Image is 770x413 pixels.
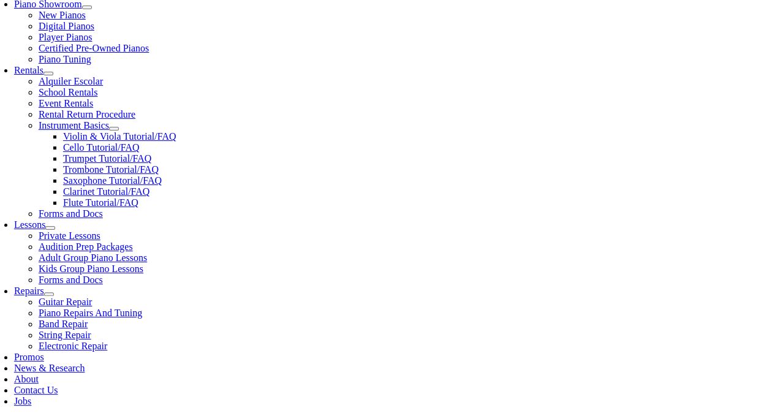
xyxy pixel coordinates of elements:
[14,396,31,406] a: Jobs
[39,76,103,86] a: Alquiler Escolar
[39,308,142,318] a: Piano Repairs And Tuning
[14,385,58,395] a: Contact Us
[39,297,92,307] a: Guitar Repair
[39,330,91,340] a: String Repair
[39,98,93,108] a: Event Rentals
[14,219,46,230] a: Lessons
[63,153,151,164] a: Trumpet Tutorial/FAQ
[39,10,86,20] a: New Pianos
[14,286,44,296] a: Repairs
[45,226,55,230] button: Open submenu of Lessons
[39,54,91,64] a: Piano Tuning
[39,87,97,97] a: School Rentals
[39,275,103,285] a: Forms and Docs
[63,186,150,197] a: Clarinet Tutorial/FAQ
[63,164,159,175] a: Trombone Tutorial/FAQ
[39,252,147,263] a: Adult Group Piano Lessons
[44,292,54,296] button: Open submenu of Repairs
[14,374,39,384] a: About
[63,197,138,208] a: Flute Tutorial/FAQ
[14,65,43,75] a: Rentals
[39,341,107,351] a: Electronic Repair
[39,120,109,131] a: Instrument Basics
[63,142,140,153] a: Cello Tutorial/FAQ
[39,109,135,119] a: Rental Return Procedure
[39,208,103,219] a: Forms and Docs
[39,263,143,274] a: Kids Group Piano Lessons
[63,175,162,186] a: Saxophone Tutorial/FAQ
[43,72,53,75] button: Open submenu of Rentals
[82,6,92,9] button: Open submenu of Piano Showroom
[14,363,85,373] a: News & Research
[39,241,133,252] a: Audition Prep Packages
[39,32,92,42] a: Player Pianos
[39,21,94,31] a: Digital Pianos
[39,319,88,329] a: Band Repair
[14,352,44,362] a: Promos
[39,43,149,53] a: Certified Pre-Owned Pianos
[109,127,119,131] button: Open submenu of Instrument Basics
[63,131,176,142] a: Violin & Viola Tutorial/FAQ
[39,230,100,241] a: Private Lessons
